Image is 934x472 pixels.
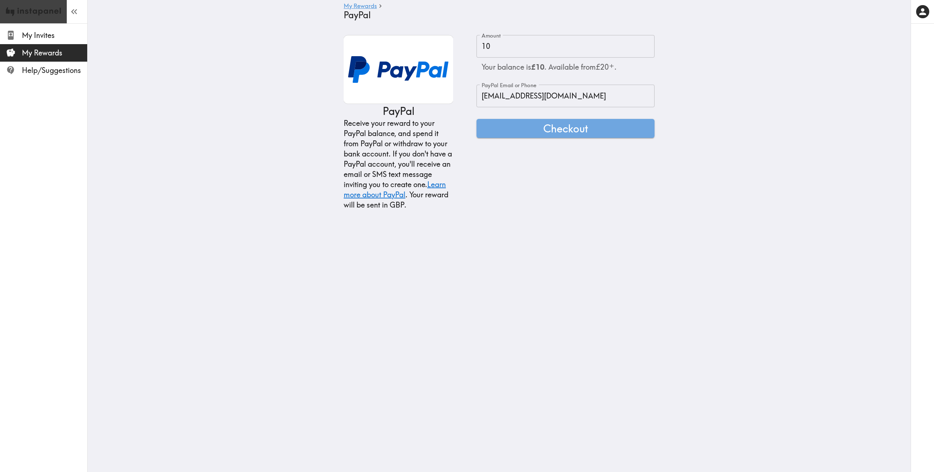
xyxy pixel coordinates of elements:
[383,104,414,118] p: PayPal
[22,65,87,76] span: Help/Suggestions
[22,30,87,40] span: My Invites
[476,119,655,138] button: Checkout
[344,35,453,104] img: PayPal
[531,62,544,71] b: £10
[482,62,617,71] span: Your balance is . Available from £20 .
[482,81,536,89] label: PayPal Email or Phone
[482,32,501,40] label: Amount
[344,3,377,10] a: My Rewards
[344,10,649,20] h4: PayPal
[609,61,614,74] span: ⁺
[344,118,453,210] div: Receive your reward to your PayPal balance, and spend it from PayPal or withdraw to your bank acc...
[543,121,588,136] span: Checkout
[22,48,87,58] span: My Rewards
